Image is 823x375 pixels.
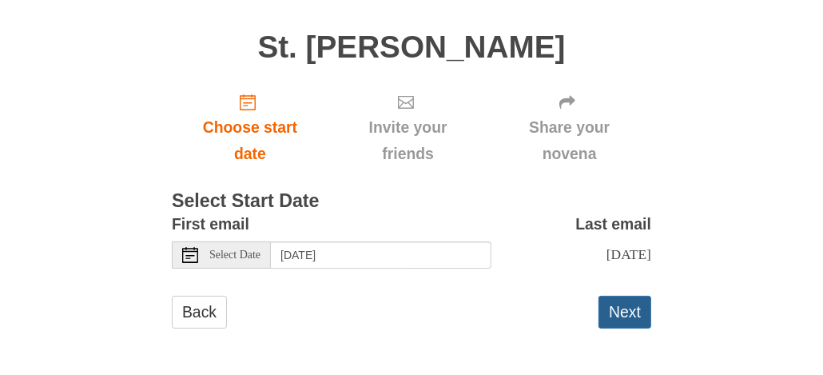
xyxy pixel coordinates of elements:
[172,211,249,237] label: First email
[344,114,471,167] span: Invite your friends
[487,80,651,175] div: Click "Next" to confirm your start date first.
[503,114,635,167] span: Share your novena
[598,296,651,329] button: Next
[209,249,260,261] span: Select Date
[172,30,651,65] h1: St. [PERSON_NAME]
[575,211,651,237] label: Last email
[172,80,328,175] a: Choose start date
[188,114,312,167] span: Choose start date
[606,246,651,262] span: [DATE]
[328,80,487,175] div: Click "Next" to confirm your start date first.
[172,191,651,212] h3: Select Start Date
[172,296,227,329] a: Back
